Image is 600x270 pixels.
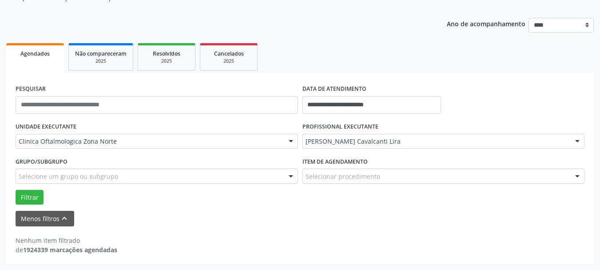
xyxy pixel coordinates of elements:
label: DATA DE ATENDIMENTO [302,82,366,96]
div: Nenhum item filtrado [16,236,117,245]
div: 2025 [207,58,251,64]
div: 2025 [75,58,127,64]
span: Selecionar procedimento [306,172,380,181]
i: keyboard_arrow_up [60,214,69,223]
span: Clinica Oftalmologica Zona Norte [19,137,280,146]
strong: 1924339 marcações agendadas [23,246,117,254]
label: UNIDADE EXECUTANTE [16,120,76,134]
span: Cancelados [214,50,244,57]
p: Ano de acompanhamento [447,18,525,29]
span: Não compareceram [75,50,127,57]
span: [PERSON_NAME] Cavalcanti Lira [306,137,567,146]
span: Selecione um grupo ou subgrupo [19,172,118,181]
button: Menos filtroskeyboard_arrow_up [16,211,74,226]
div: de [16,245,117,254]
span: Agendados [20,50,50,57]
span: Resolvidos [153,50,180,57]
div: 2025 [144,58,189,64]
label: PESQUISAR [16,82,46,96]
label: Item de agendamento [302,155,368,169]
label: Grupo/Subgrupo [16,155,68,169]
label: PROFISSIONAL EXECUTANTE [302,120,378,134]
button: Filtrar [16,190,44,205]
